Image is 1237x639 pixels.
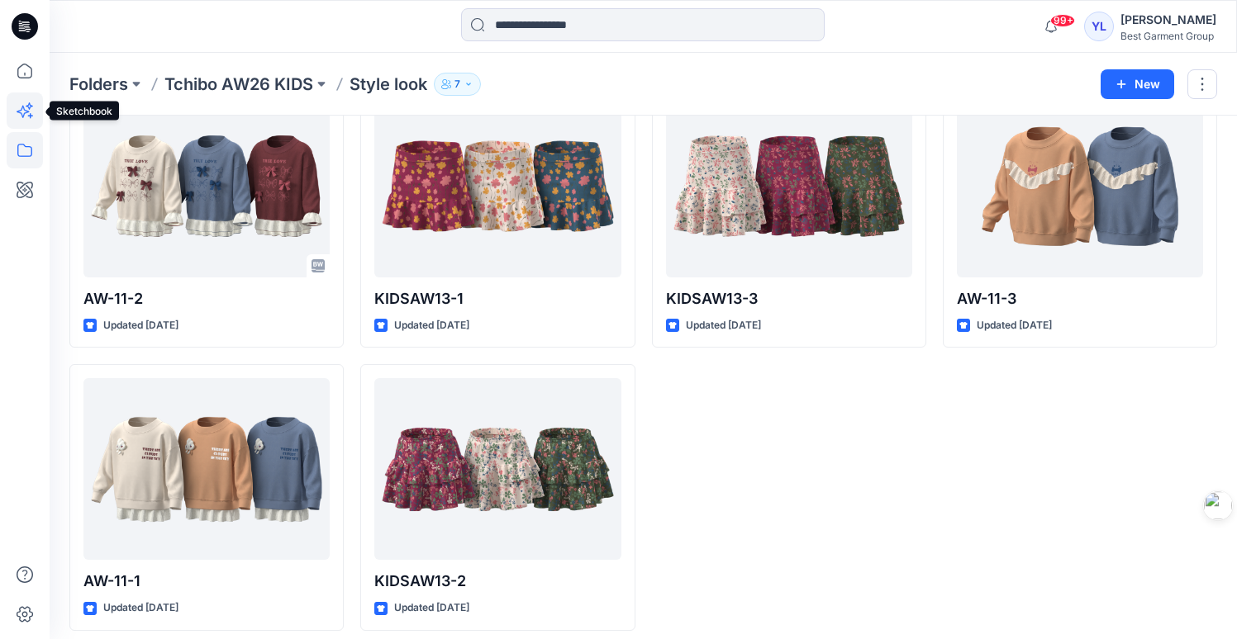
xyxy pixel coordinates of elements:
[103,317,178,334] p: Updated [DATE]
[394,599,469,617] p: Updated [DATE]
[666,287,912,310] p: KIDSAW13-3
[977,317,1052,334] p: Updated [DATE]
[83,96,330,277] a: AW-11-2
[83,287,330,310] p: AW-11-2
[394,317,469,334] p: Updated [DATE]
[1050,14,1075,27] span: 99+
[374,378,621,560] a: KIDSAW13-2
[69,73,128,96] a: Folders
[1101,69,1174,99] button: New
[83,570,330,593] p: AW-11-1
[103,599,178,617] p: Updated [DATE]
[686,317,761,334] p: Updated [DATE]
[1084,12,1114,41] div: YL
[666,96,912,277] a: KIDSAW13-3
[164,73,313,96] a: Tchibo AW26 KIDS
[350,73,427,96] p: Style look
[374,96,621,277] a: KIDSAW13-1
[957,96,1203,277] a: AW-11-3
[1120,10,1216,30] div: [PERSON_NAME]
[1120,30,1216,42] div: Best Garment Group
[374,287,621,310] p: KIDSAW13-1
[957,287,1203,310] p: AW-11-3
[83,378,330,560] a: AW-11-1
[434,73,481,96] button: 7
[374,570,621,593] p: KIDSAW13-2
[454,75,460,93] p: 7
